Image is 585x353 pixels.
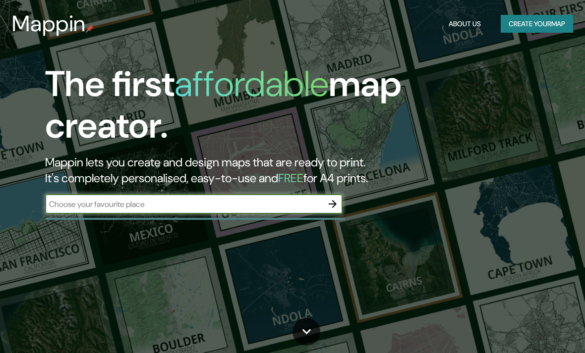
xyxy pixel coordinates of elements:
h3: Mappin [12,11,86,37]
h1: The first map creator. [45,63,513,154]
h5: FREE [278,170,303,186]
h1: affordable [175,61,329,107]
h2: Mappin lets you create and design maps that are ready to print. It's completely personalised, eas... [45,154,513,186]
button: About Us [445,15,485,33]
button: Create yourmap [501,15,573,33]
img: mappin-pin [86,25,94,33]
input: Choose your favourite place [45,199,323,210]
